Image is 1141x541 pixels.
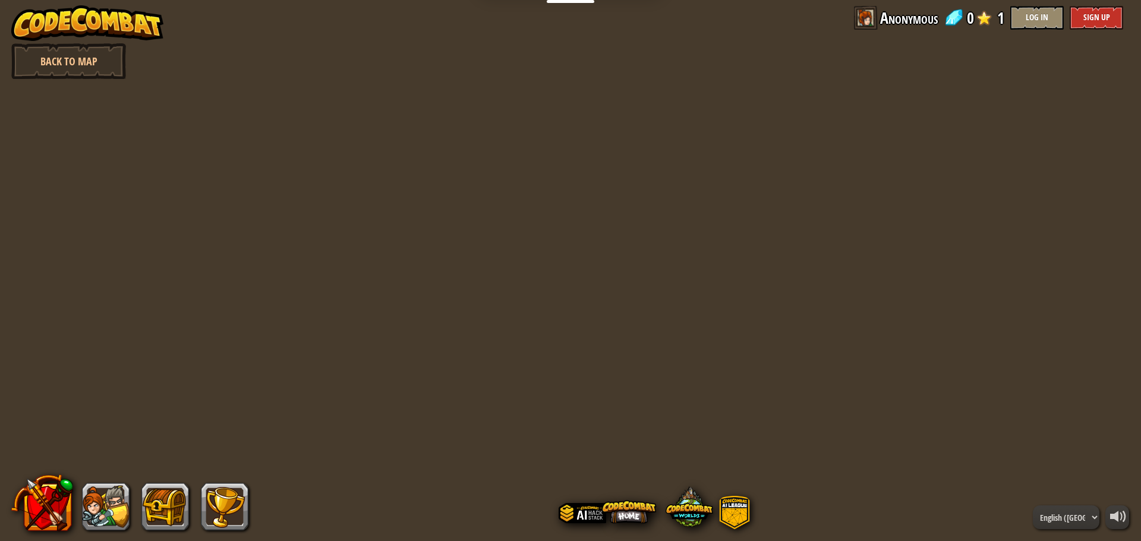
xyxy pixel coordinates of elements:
span: Anonymous [880,6,938,30]
img: CodeCombat - Learn how to code by playing a game [11,5,163,41]
button: Sign Up [1070,6,1123,30]
a: Back to Map [11,43,126,79]
span: 0 [967,6,974,30]
button: Adjust volume [1105,505,1129,529]
button: Log In [1010,6,1064,30]
select: Languages [1033,505,1099,529]
span: 1 [997,6,1004,30]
